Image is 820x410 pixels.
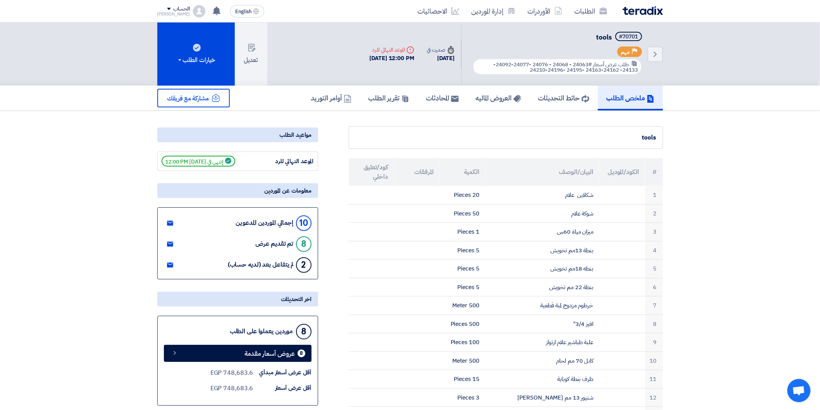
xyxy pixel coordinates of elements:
[486,223,599,241] td: ميزان مياة 60س
[412,2,465,20] a: الاحصائيات
[440,223,486,241] td: 1 Pieces
[645,223,663,241] td: 3
[296,257,312,273] div: 2
[486,204,599,223] td: شوكة علام
[298,350,305,357] div: 8
[296,215,312,231] div: 10
[440,388,486,407] td: 3 Pieces
[440,158,486,186] th: الكمية
[228,261,294,269] div: لم يتفاعل بعد (لديه حساب)
[645,315,663,333] td: 8
[486,158,599,186] th: البيان/الوصف
[440,186,486,204] td: 20 Pieces
[210,368,253,377] div: 748,683.6 EGP
[486,278,599,296] td: بنطة 22 مم تخويش
[427,46,455,54] div: صدرت في
[619,34,638,40] div: #70701
[256,157,314,166] div: الموعد النهائي للرد
[164,345,312,362] a: 8 عروض أسعار مقدمة
[355,133,656,142] div: tools
[235,22,267,86] button: تعديل
[440,370,486,389] td: 15 Pieces
[296,324,312,339] div: 8
[173,6,190,12] div: الحساب
[568,2,613,20] a: الطلبات
[645,158,663,186] th: #
[296,236,312,252] div: 8
[440,204,486,223] td: 50 Pieces
[494,60,638,74] span: #24063 - 24068 - 24076 -24077-24092-24133- 24162-24163 -24195 -24196-24210
[418,86,467,110] a: المحادثات
[645,186,663,204] td: 1
[599,158,645,186] th: الكود/الموديل
[645,351,663,370] td: 10
[440,260,486,278] td: 5 Pieces
[253,384,312,393] div: أقل عرض أسعار
[645,388,663,407] td: 12
[623,6,663,15] img: Teradix logo
[645,333,663,352] td: 9
[598,86,663,110] a: ملخص الطلب
[486,296,599,315] td: خرطوم مزدوج لمبة قطعية
[256,240,294,248] div: تم تقديم عرض
[440,315,486,333] td: 500 Pieces
[465,2,522,20] a: إدارة الموردين
[157,183,318,198] div: معلومات عن الموردين
[645,241,663,260] td: 4
[440,333,486,352] td: 100 Pieces
[230,5,264,17] button: English
[360,86,418,110] a: تقرير الطلب
[167,94,209,103] span: مشاركة مع فريقك
[369,93,409,102] h5: تقرير الطلب
[157,12,190,16] div: [PERSON_NAME]
[486,241,599,260] td: بنطة 13مم تخويش
[370,54,415,63] div: [DATE] 12:00 PM
[427,54,455,63] div: [DATE]
[645,370,663,389] td: 11
[522,2,568,20] a: الأوردرات
[157,127,318,142] div: مواعيد الطلب
[440,351,486,370] td: 500 Meter
[596,32,612,42] span: tools
[486,333,599,352] td: علبة طباشير علام ارتواز
[606,93,655,102] h5: ملخص الطلب
[349,158,394,186] th: كود/تعليق داخلي
[235,9,252,14] span: English
[486,370,599,389] td: ظرف بنطة كوباية
[162,156,235,167] span: إنتهي في [DATE] 12:00 PM
[787,379,811,402] a: Open chat
[230,328,293,335] div: موردين يعملوا على الطلب
[530,86,598,110] a: حائط التحديثات
[645,278,663,296] td: 6
[645,260,663,278] td: 5
[236,219,294,227] div: إجمالي الموردين المدعوين
[440,278,486,296] td: 5 Pieces
[471,32,644,43] h5: tools
[303,86,360,110] a: أوامر التوريد
[311,93,351,102] h5: أوامر التوريد
[253,368,312,377] div: أقل عرض أسعار مبدأي
[440,241,486,260] td: 5 Pieces
[370,46,415,54] div: الموعد النهائي للرد
[440,296,486,315] td: 500 Meter
[486,351,599,370] td: كابل 70 مم لحام
[486,260,599,278] td: بنطه 18مم تخويش
[621,48,630,56] span: مهم
[645,296,663,315] td: 7
[157,292,318,307] div: اخر التحديثات
[593,60,629,69] span: طلب عرض أسعار
[645,204,663,223] td: 2
[486,186,599,204] td: شكلاين علام
[157,22,235,86] button: خيارات الطلب
[245,351,295,357] span: عروض أسعار مقدمة
[538,93,589,102] h5: حائط التحديثات
[486,388,599,407] td: شنيور 13 مم [PERSON_NAME]
[426,93,459,102] h5: المحادثات
[210,384,253,393] div: 748,683.6 EGP
[476,93,521,102] h5: العروض الماليه
[394,158,440,186] th: المرفقات
[486,315,599,333] td: افيز 3/4"
[177,55,215,65] div: خيارات الطلب
[193,5,205,17] img: profile_test.png
[467,86,530,110] a: العروض الماليه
